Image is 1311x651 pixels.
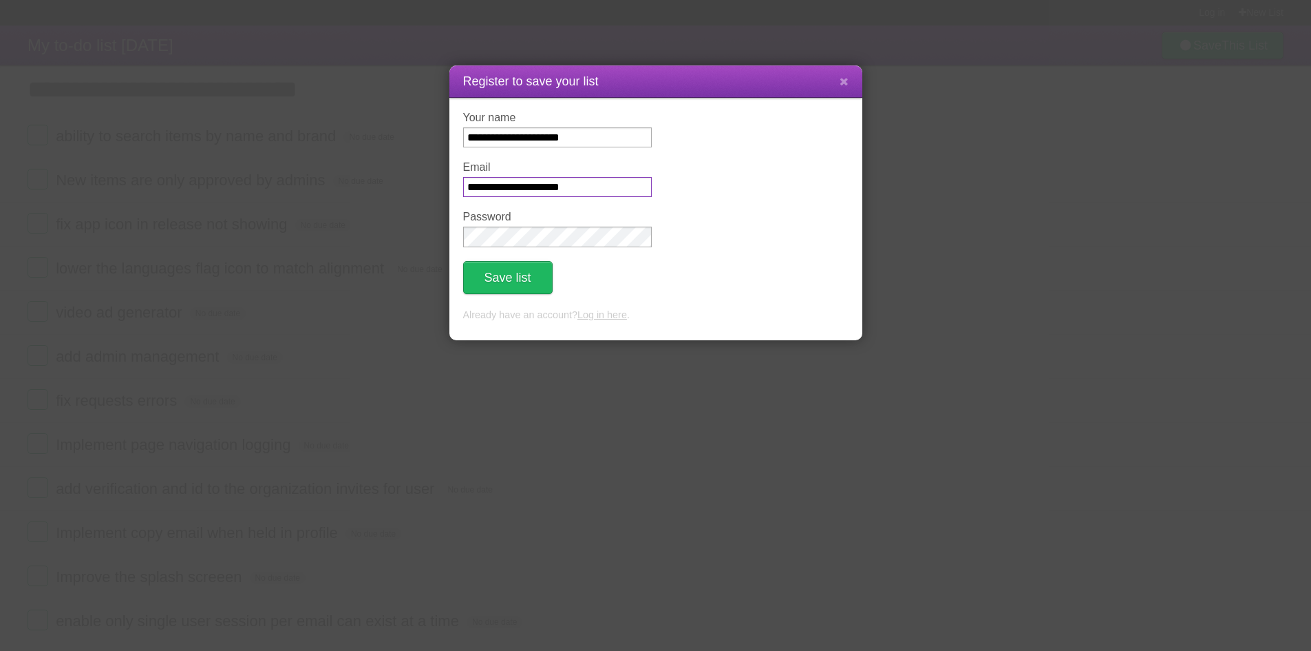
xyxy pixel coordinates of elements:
[463,112,652,124] label: Your name
[463,308,849,323] p: Already have an account? .
[463,261,553,294] button: Save list
[577,309,627,320] a: Log in here
[463,72,849,91] h1: Register to save your list
[463,161,652,174] label: Email
[463,211,652,223] label: Password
